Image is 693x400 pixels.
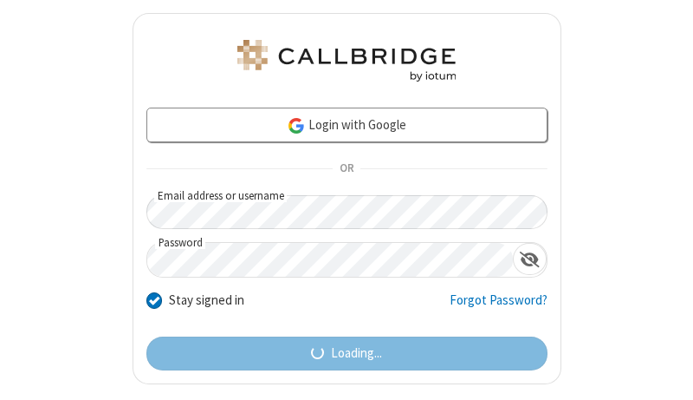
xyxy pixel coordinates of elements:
button: Loading... [146,337,547,371]
span: OR [333,157,360,181]
label: Stay signed in [169,291,244,311]
iframe: Chat [650,355,680,388]
input: Password [147,243,513,277]
a: Forgot Password? [450,291,547,324]
img: Astra [234,40,459,82]
a: Login with Google [146,108,547,142]
span: Loading... [331,344,382,364]
div: Show password [513,243,547,275]
img: google-icon.png [287,116,306,135]
input: Email address or username [146,195,547,229]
